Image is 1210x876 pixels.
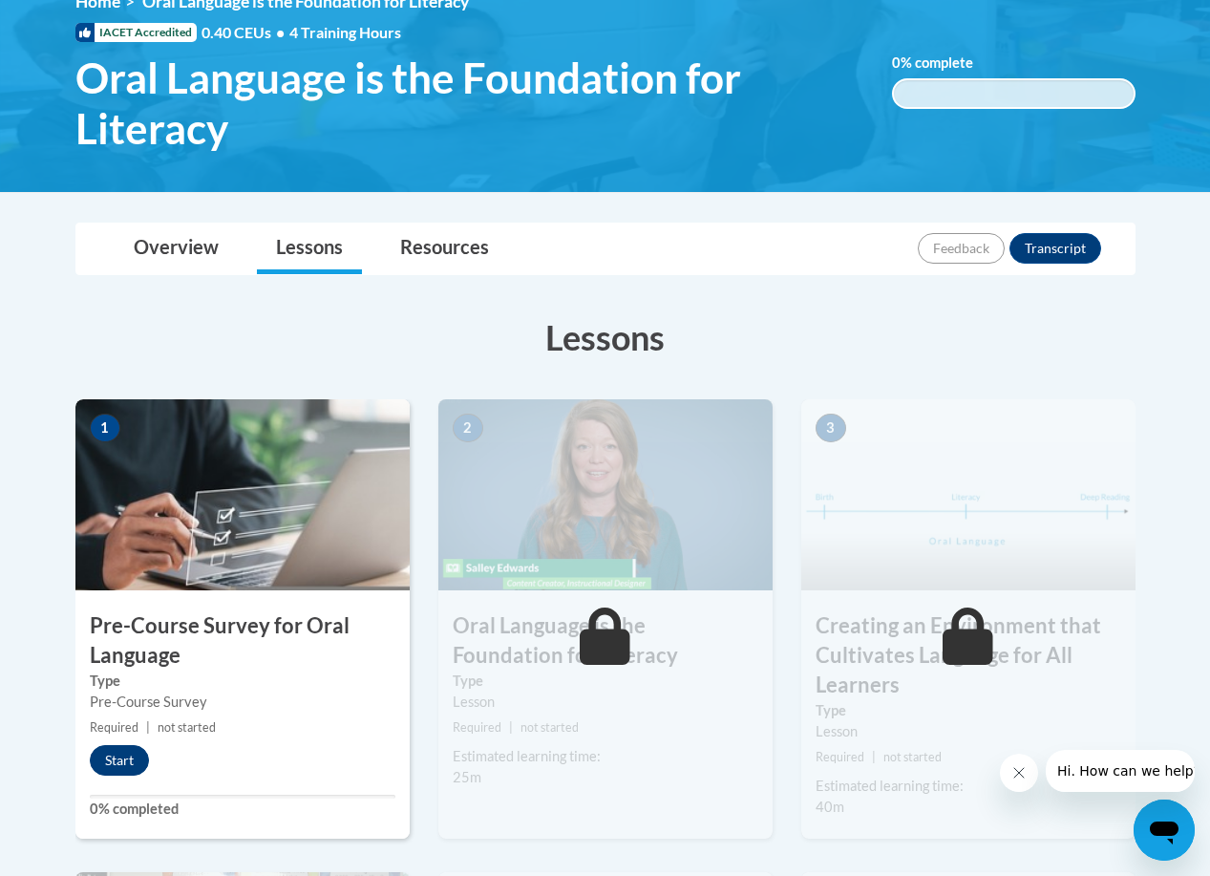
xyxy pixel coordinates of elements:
span: 2 [453,414,483,442]
label: % complete [892,53,1002,74]
span: | [509,720,513,735]
span: not started [520,720,579,735]
a: Overview [115,224,238,274]
h3: Lessons [75,313,1136,361]
span: 3 [816,414,846,442]
label: Type [453,671,758,692]
div: Estimated learning time: [816,776,1121,797]
h3: Pre-Course Survey for Oral Language [75,611,410,671]
h3: Oral Language is the Foundation for Literacy [438,611,773,671]
span: | [872,750,876,764]
span: | [146,720,150,735]
label: Type [90,671,395,692]
iframe: Message from company [1046,750,1195,792]
span: 0 [892,54,901,71]
iframe: Close message [1000,754,1038,792]
span: not started [883,750,942,764]
span: 25m [453,769,481,785]
span: • [276,23,285,41]
span: Required [816,750,864,764]
img: Course Image [438,399,773,590]
div: Lesson [816,721,1121,742]
button: Feedback [918,233,1005,264]
span: 4 Training Hours [289,23,401,41]
span: 1 [90,414,120,442]
span: Required [453,720,501,735]
img: Course Image [75,399,410,590]
span: 40m [816,799,844,815]
iframe: Button to launch messaging window [1134,800,1195,861]
span: Required [90,720,138,735]
div: Lesson [453,692,758,713]
label: Type [816,700,1121,721]
button: Start [90,745,149,776]
a: Resources [381,224,508,274]
button: Transcript [1009,233,1101,264]
div: Estimated learning time: [453,746,758,767]
a: Lessons [257,224,362,274]
label: 0% completed [90,799,395,820]
span: not started [158,720,216,735]
span: IACET Accredited [75,23,197,42]
span: Hi. How can we help? [11,13,155,29]
span: Oral Language is the Foundation for Literacy [75,53,863,154]
div: Pre-Course Survey [90,692,395,713]
span: 0.40 CEUs [202,22,289,43]
h3: Creating an Environment that Cultivates Language for All Learners [801,611,1136,699]
img: Course Image [801,399,1136,590]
